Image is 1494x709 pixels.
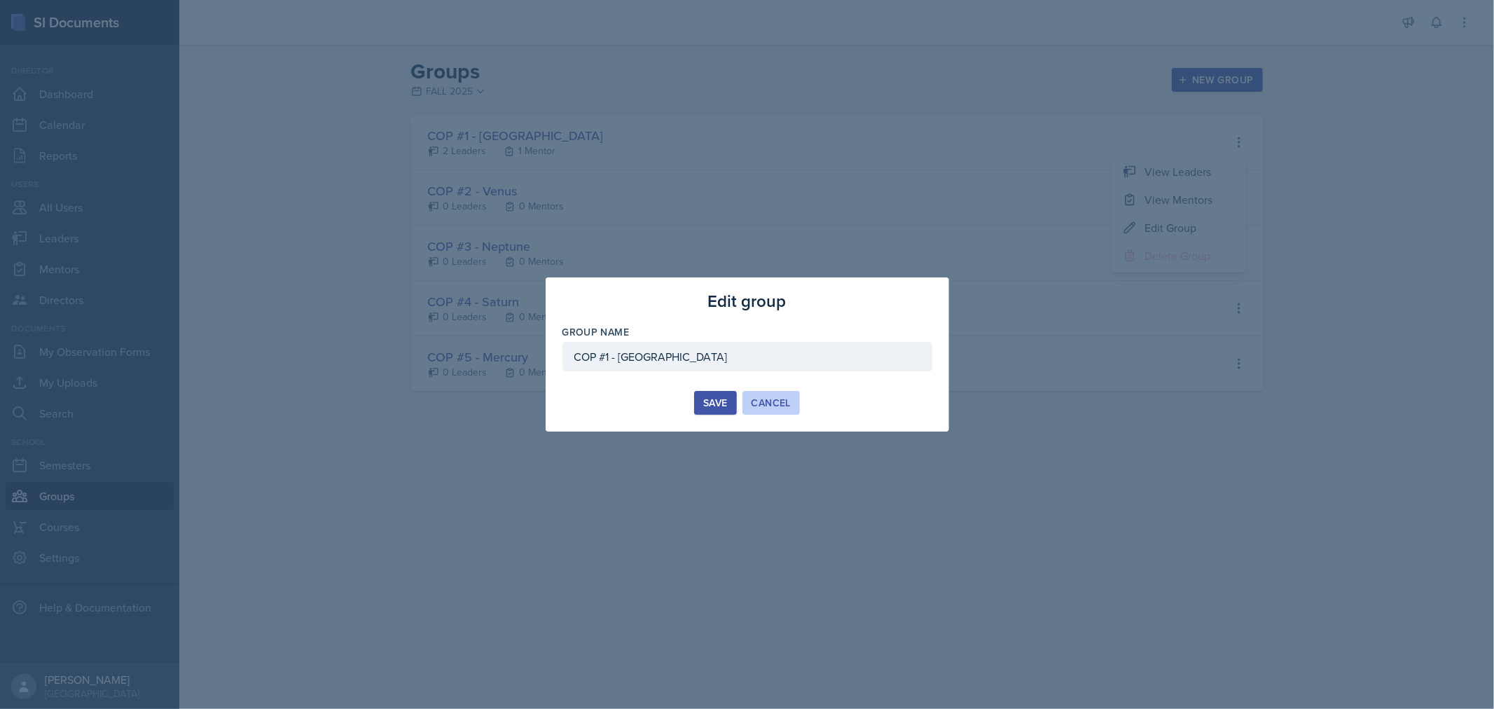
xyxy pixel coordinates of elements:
input: Enter group name [562,342,932,371]
label: Group Name [562,325,630,339]
button: Cancel [742,391,800,415]
div: Save [703,397,727,408]
div: Cancel [752,397,791,408]
h3: Edit group [708,289,787,314]
button: Save [694,391,736,415]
